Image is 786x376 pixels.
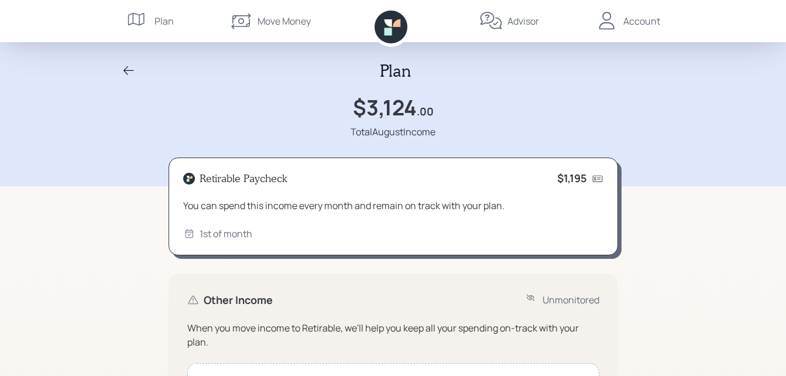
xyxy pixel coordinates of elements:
[258,14,311,28] div: Move Money
[200,227,252,241] div: 1st of month
[187,321,599,349] div: When you move income to Retirable, we'll help you keep all your spending on-track with your plan.
[507,14,539,28] div: Advisor
[417,105,434,118] h4: .00
[543,293,599,307] div: Unmonitored
[557,172,587,185] h4: $1,195
[353,95,417,120] h1: $3,124
[351,125,435,139] div: Total August Income
[200,172,287,185] h4: Retirable Paycheck
[623,14,660,28] div: Account
[204,294,273,307] h4: Other Income
[155,14,174,28] div: Plan
[183,199,603,213] div: You can spend this income every month and remain on track with your plan.
[380,61,411,81] h2: Plan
